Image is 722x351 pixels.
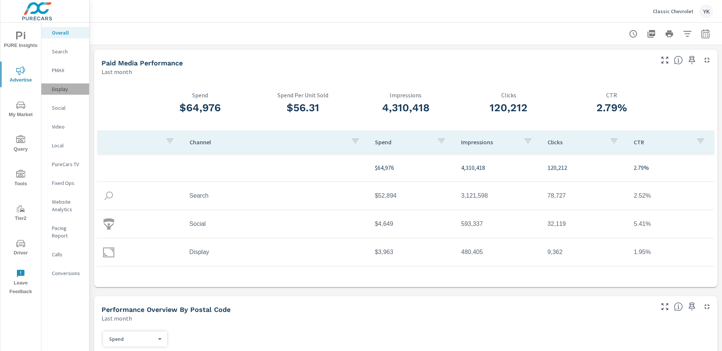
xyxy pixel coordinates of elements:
[628,243,714,262] td: 1.95%
[0,23,41,299] div: nav menu
[548,138,604,146] p: Clicks
[102,306,231,313] h5: Performance Overview By Postal Code
[41,102,89,113] div: Social
[41,268,89,279] div: Conversions
[701,301,713,313] button: Minimize Widget
[41,222,89,241] div: Pacing Report
[674,302,683,311] span: Understand performance data by postal code. Individual postal codes can be selected and expanded ...
[461,138,517,146] p: Impressions
[41,196,89,215] div: Website Analytics
[369,271,455,290] td: $3,470
[354,101,457,114] h3: 4,310,418
[102,59,183,67] h5: Paid Media Performance
[252,101,355,114] h3: $56.31
[41,65,89,76] div: PMAX
[52,29,83,36] p: Overall
[455,215,541,233] td: 593,337
[354,92,457,98] p: Impressions
[455,271,541,290] td: 115,078
[455,186,541,205] td: 3,121,598
[369,186,455,205] td: $52,894
[541,186,628,205] td: 78,727
[52,85,83,93] p: Display
[41,177,89,189] div: Fixed Ops
[102,67,132,76] p: Last month
[3,239,39,257] span: Driver
[52,67,83,74] p: PMAX
[701,54,713,66] button: Minimize Widget
[541,215,628,233] td: 32,119
[41,121,89,132] div: Video
[184,186,369,205] td: Search
[109,336,155,342] p: Spend
[3,135,39,154] span: Query
[634,163,708,172] p: 2.79%
[103,247,114,258] img: icon-display.svg
[3,269,39,296] span: Leave Feedback
[653,8,693,15] p: Classic Chevrolet
[3,32,39,50] span: PURE Insights
[680,26,695,41] button: Apply Filters
[628,186,714,205] td: 2.52%
[149,101,252,114] h3: $64,976
[3,170,39,188] span: Tools
[560,92,663,98] p: CTR
[560,101,663,114] h3: 2.79%
[184,271,369,290] td: ConnectedTv
[52,198,83,213] p: Website Analytics
[541,271,628,290] td: 4
[41,46,89,57] div: Search
[52,104,83,112] p: Social
[52,269,83,277] p: Conversions
[41,27,89,38] div: Overall
[52,123,83,130] p: Video
[674,56,683,65] span: Understand performance metrics over the selected time range.
[52,179,83,187] p: Fixed Ops
[686,54,698,66] span: Save this to your personalized report
[699,5,713,18] div: YK
[52,251,83,258] p: Calls
[41,83,89,95] div: Display
[662,26,677,41] button: Print Report
[628,215,714,233] td: 5.41%
[461,163,535,172] p: 4,310,418
[52,160,83,168] p: PureCars TV
[644,26,659,41] button: "Export Report to PDF"
[103,218,114,230] img: icon-social.svg
[103,190,114,201] img: icon-search.svg
[102,314,132,323] p: Last month
[369,215,455,233] td: $4,649
[457,92,560,98] p: Clicks
[375,163,449,172] p: $64,976
[184,243,369,262] td: Display
[541,243,628,262] td: 9,362
[457,101,560,114] h3: 120,212
[628,271,714,290] td: 0%
[659,54,671,66] button: Make Fullscreen
[190,138,345,146] p: Channel
[3,66,39,85] span: Advertise
[686,301,698,313] span: Save this to your personalized report
[634,138,690,146] p: CTR
[455,243,541,262] td: 480,405
[252,92,355,98] p: Spend Per Unit Sold
[548,163,622,172] p: 120,212
[149,92,252,98] p: Spend
[698,26,713,41] button: Select Date Range
[41,159,89,170] div: PureCars TV
[3,101,39,119] span: My Market
[52,48,83,55] p: Search
[103,336,161,343] div: Spend
[52,142,83,149] p: Local
[184,215,369,233] td: Social
[375,138,431,146] p: Spend
[41,140,89,151] div: Local
[3,204,39,223] span: Tier2
[659,301,671,313] button: Make Fullscreen
[369,243,455,262] td: $3,963
[41,249,89,260] div: Calls
[52,224,83,239] p: Pacing Report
